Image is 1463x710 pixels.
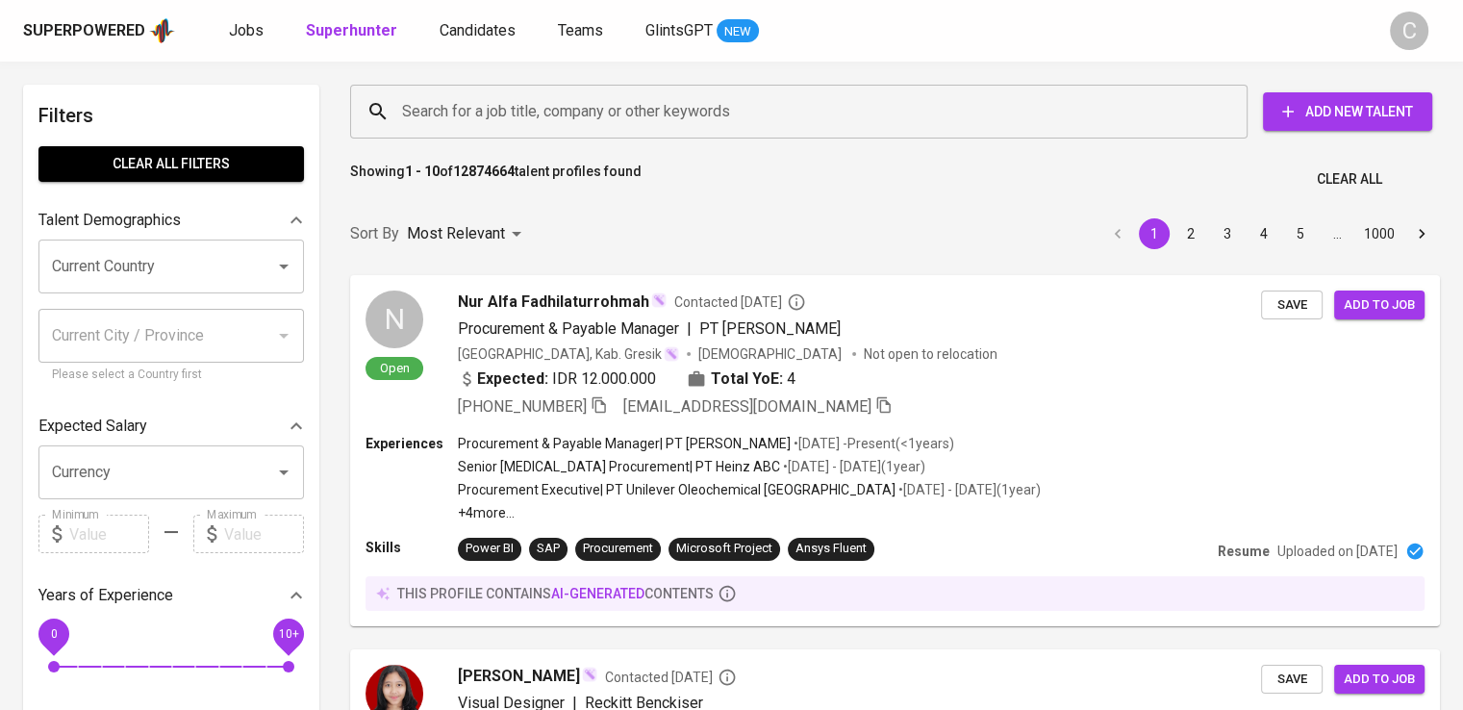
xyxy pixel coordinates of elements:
[458,291,649,314] span: Nur Alfa Fadhilaturrohmah
[795,540,867,558] div: Ansys Fluent
[582,667,597,682] img: magic_wand.svg
[306,21,397,39] b: Superhunter
[229,21,264,39] span: Jobs
[458,319,679,338] span: Procurement & Payable Manager
[583,540,653,558] div: Procurement
[224,515,304,553] input: Value
[1212,218,1243,249] button: Go to page 3
[537,540,560,558] div: SAP
[477,368,548,391] b: Expected:
[1175,218,1206,249] button: Go to page 2
[1261,291,1323,320] button: Save
[699,319,841,338] span: PT [PERSON_NAME]
[405,164,440,179] b: 1 - 10
[1139,218,1170,249] button: page 1
[791,434,954,453] p: • [DATE] - Present ( <1 years )
[453,164,515,179] b: 12874664
[440,21,516,39] span: Candidates
[372,360,417,376] span: Open
[229,19,267,43] a: Jobs
[38,100,304,131] h6: Filters
[1344,669,1415,691] span: Add to job
[676,540,772,558] div: Microsoft Project
[1271,294,1313,317] span: Save
[52,366,290,385] p: Please select a Country first
[1099,218,1440,249] nav: pagination navigation
[1334,291,1425,320] button: Add to job
[1344,294,1415,317] span: Add to job
[780,457,925,476] p: • [DATE] - [DATE] ( 1 year )
[623,397,871,416] span: [EMAIL_ADDRESS][DOMAIN_NAME]
[458,344,679,364] div: [GEOGRAPHIC_DATA], Kab. Gresik
[1278,100,1417,124] span: Add New Talent
[1309,162,1390,197] button: Clear All
[664,346,679,362] img: magic_wand.svg
[458,397,587,416] span: [PHONE_NUMBER]
[458,434,791,453] p: Procurement & Payable Manager | PT [PERSON_NAME]
[711,368,783,391] b: Total YoE:
[458,503,1041,522] p: +4 more ...
[698,344,845,364] span: [DEMOGRAPHIC_DATA]
[458,665,580,688] span: [PERSON_NAME]
[69,515,149,553] input: Value
[687,317,692,341] span: |
[366,291,423,348] div: N
[645,21,713,39] span: GlintsGPT
[674,292,806,312] span: Contacted [DATE]
[38,201,304,240] div: Talent Demographics
[1277,542,1398,561] p: Uploaded on [DATE]
[407,222,505,245] p: Most Relevant
[458,368,656,391] div: IDR 12.000.000
[278,627,298,641] span: 10+
[350,275,1440,626] a: NOpenNur Alfa FadhilaturrohmahContacted [DATE]Procurement & Payable Manager|PT [PERSON_NAME][GEOG...
[558,21,603,39] span: Teams
[38,209,181,232] p: Talent Demographics
[466,540,514,558] div: Power BI
[397,584,714,603] p: this profile contains contents
[895,480,1041,499] p: • [DATE] - [DATE] ( 1 year )
[440,19,519,43] a: Candidates
[350,222,399,245] p: Sort By
[1334,665,1425,695] button: Add to job
[605,668,737,687] span: Contacted [DATE]
[787,368,795,391] span: 4
[787,292,806,312] svg: By Batam recruiter
[270,459,297,486] button: Open
[366,538,458,557] p: Skills
[50,627,57,641] span: 0
[1261,665,1323,695] button: Save
[458,480,895,499] p: Procurement Executive | PT Unilever Oleochemical [GEOGRAPHIC_DATA]
[718,668,737,687] svg: By Batam recruiter
[38,415,147,438] p: Expected Salary
[558,19,607,43] a: Teams
[38,584,173,607] p: Years of Experience
[350,162,642,197] p: Showing of talent profiles found
[1285,218,1316,249] button: Go to page 5
[1406,218,1437,249] button: Go to next page
[1390,12,1428,50] div: C
[149,16,175,45] img: app logo
[1358,218,1400,249] button: Go to page 1000
[23,20,145,42] div: Superpowered
[1271,669,1313,691] span: Save
[270,253,297,280] button: Open
[864,344,997,364] p: Not open to relocation
[407,216,528,252] div: Most Relevant
[717,22,759,41] span: NEW
[54,152,289,176] span: Clear All filters
[1317,167,1382,191] span: Clear All
[38,407,304,445] div: Expected Salary
[23,16,175,45] a: Superpoweredapp logo
[1249,218,1279,249] button: Go to page 4
[38,576,304,615] div: Years of Experience
[458,457,780,476] p: Senior [MEDICAL_DATA] Procurement | PT Heinz ABC
[1263,92,1432,131] button: Add New Talent
[306,19,401,43] a: Superhunter
[1218,542,1270,561] p: Resume
[551,586,644,601] span: AI-generated
[645,19,759,43] a: GlintsGPT NEW
[38,146,304,182] button: Clear All filters
[366,434,458,453] p: Experiences
[1322,224,1352,243] div: …
[651,292,667,308] img: magic_wand.svg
